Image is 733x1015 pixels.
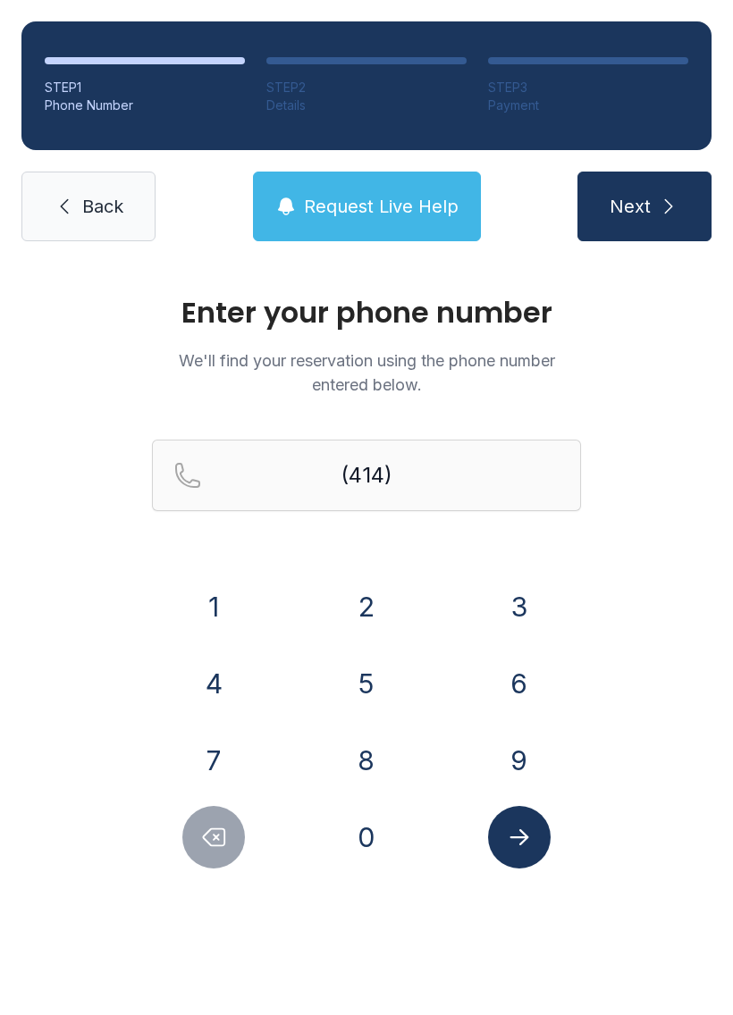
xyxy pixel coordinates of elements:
div: STEP 2 [266,79,467,96]
div: Payment [488,96,688,114]
h1: Enter your phone number [152,298,581,327]
p: We'll find your reservation using the phone number entered below. [152,348,581,397]
div: Details [266,96,467,114]
button: 0 [335,806,398,868]
button: 8 [335,729,398,792]
button: 9 [488,729,551,792]
span: Back [82,194,123,219]
button: Delete number [182,806,245,868]
button: 2 [335,575,398,638]
div: STEP 3 [488,79,688,96]
button: 7 [182,729,245,792]
button: 6 [488,652,551,715]
button: 3 [488,575,551,638]
span: Next [610,194,651,219]
button: 4 [182,652,245,715]
div: STEP 1 [45,79,245,96]
button: 1 [182,575,245,638]
span: Request Live Help [304,194,459,219]
button: Submit lookup form [488,806,551,868]
button: 5 [335,652,398,715]
div: Phone Number [45,96,245,114]
input: Reservation phone number [152,440,581,511]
